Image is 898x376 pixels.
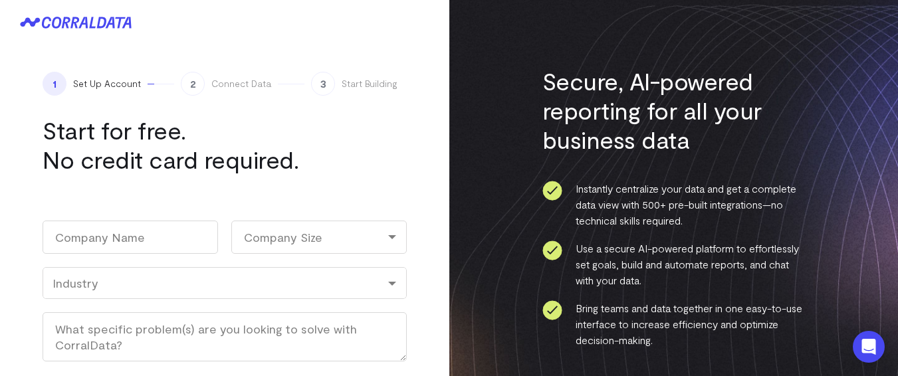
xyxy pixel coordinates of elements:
[43,221,218,254] input: Company Name
[73,77,141,90] span: Set Up Account
[342,77,397,90] span: Start Building
[181,72,205,96] span: 2
[43,72,66,96] span: 1
[542,66,805,154] h3: Secure, AI-powered reporting for all your business data
[542,240,805,288] li: Use a secure AI-powered platform to effortlessly set goals, build and automate reports, and chat ...
[43,116,388,174] h1: Start for free. No credit card required.
[311,72,335,96] span: 3
[542,181,805,229] li: Instantly centralize your data and get a complete data view with 500+ pre-built integrations—no t...
[53,276,397,290] div: Industry
[853,331,885,363] div: Open Intercom Messenger
[542,300,805,348] li: Bring teams and data together in one easy-to-use interface to increase efficiency and optimize de...
[211,77,271,90] span: Connect Data
[231,221,407,254] div: Company Size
